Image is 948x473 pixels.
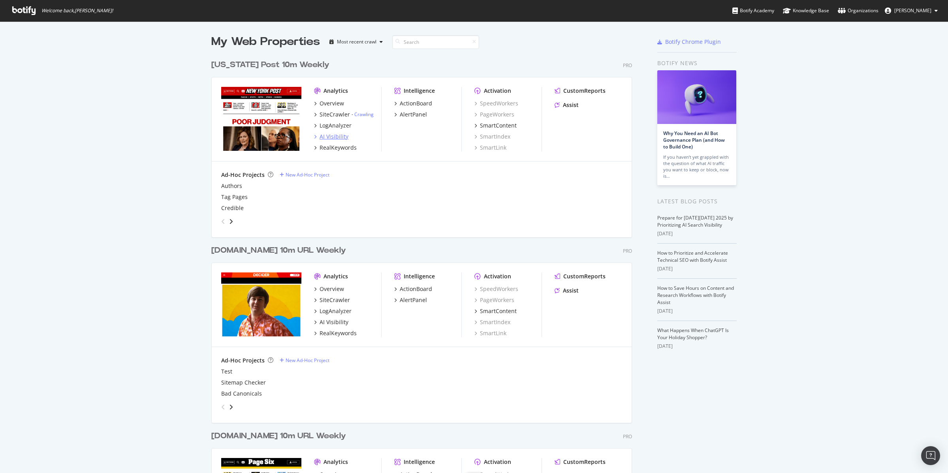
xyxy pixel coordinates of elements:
a: [DOMAIN_NAME] 10m URL Weekly [211,245,349,256]
div: Activation [484,87,511,95]
div: Assist [563,287,579,295]
div: [DOMAIN_NAME] 10m URL Weekly [211,245,346,256]
div: CustomReports [563,87,606,95]
a: SmartIndex [474,133,510,141]
div: Intelligence [404,458,435,466]
div: Intelligence [404,87,435,95]
div: SmartContent [480,307,517,315]
div: PageWorkers [474,296,514,304]
a: Authors [221,182,242,190]
div: AI Visibility [320,133,348,141]
div: My Web Properties [211,34,320,50]
a: RealKeywords [314,144,357,152]
div: Tag Pages [221,193,248,201]
a: CustomReports [555,87,606,95]
a: AI Visibility [314,133,348,141]
div: Latest Blog Posts [657,197,737,206]
div: angle-left [218,401,228,413]
div: Pro [623,433,632,440]
a: Test [221,368,232,375]
div: Knowledge Base [783,7,829,15]
a: Why You Need an AI Bot Governance Plan (and How to Build One) [663,130,725,150]
a: SiteCrawler- Crawling [314,111,374,118]
div: - [352,111,374,118]
div: CustomReports [563,458,606,466]
a: Credible [221,204,244,212]
div: angle-right [228,403,234,411]
a: Bad Canonicals [221,390,262,398]
span: Welcome back, [PERSON_NAME] ! [41,8,113,14]
div: [DOMAIN_NAME] 10m URL Weekly [211,430,346,442]
a: ActionBoard [394,285,432,293]
div: ActionBoard [400,99,432,107]
a: SpeedWorkers [474,99,518,107]
a: AlertPanel [394,296,427,304]
a: LogAnalyzer [314,122,352,130]
a: AI Visibility [314,318,348,326]
div: Analytics [324,87,348,95]
a: Prepare for [DATE][DATE] 2025 by Prioritizing AI Search Visibility [657,214,733,228]
div: LogAnalyzer [320,307,352,315]
img: www.Nypost.com [221,87,301,151]
div: [US_STATE] Post 10m Weekly [211,59,329,71]
div: Botify Academy [732,7,774,15]
div: Botify Chrome Plugin [665,38,721,46]
span: Brendan O'Connell [894,7,931,14]
a: Assist [555,101,579,109]
div: New Ad-Hoc Project [286,357,329,364]
div: New Ad-Hoc Project [286,171,329,178]
div: Organizations [838,7,878,15]
a: LogAnalyzer [314,307,352,315]
img: www.Decider.com [221,272,301,336]
a: What Happens When ChatGPT Is Your Holiday Shopper? [657,327,729,341]
div: CustomReports [563,272,606,280]
div: AI Visibility [320,318,348,326]
div: RealKeywords [320,144,357,152]
div: angle-right [228,218,234,225]
a: SiteCrawler [314,296,350,304]
div: AlertPanel [400,296,427,304]
div: SiteCrawler [320,296,350,304]
a: How to Save Hours on Content and Research Workflows with Botify Assist [657,285,734,306]
div: ActionBoard [400,285,432,293]
a: SmartContent [474,122,517,130]
div: Analytics [324,458,348,466]
a: PageWorkers [474,111,514,118]
a: Crawling [354,111,374,118]
a: SpeedWorkers [474,285,518,293]
div: Intelligence [404,272,435,280]
a: SmartLink [474,144,506,152]
a: How to Prioritize and Accelerate Technical SEO with Botify Assist [657,250,728,263]
div: SmartContent [480,122,517,130]
button: [PERSON_NAME] [878,4,944,17]
div: Sitemap Checker [221,379,266,387]
div: [DATE] [657,265,737,272]
div: [DATE] [657,230,737,237]
div: [DATE] [657,343,737,350]
div: Most recent crawl [337,39,376,44]
div: Botify news [657,59,737,68]
div: Overview [320,99,344,107]
a: Botify Chrome Plugin [657,38,721,46]
div: AlertPanel [400,111,427,118]
div: Open Intercom Messenger [921,446,940,465]
div: Activation [484,458,511,466]
a: SmartLink [474,329,506,337]
div: SiteCrawler [320,111,350,118]
a: CustomReports [555,458,606,466]
a: SmartIndex [474,318,510,326]
a: RealKeywords [314,329,357,337]
div: RealKeywords [320,329,357,337]
a: New Ad-Hoc Project [280,357,329,364]
a: SmartContent [474,307,517,315]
